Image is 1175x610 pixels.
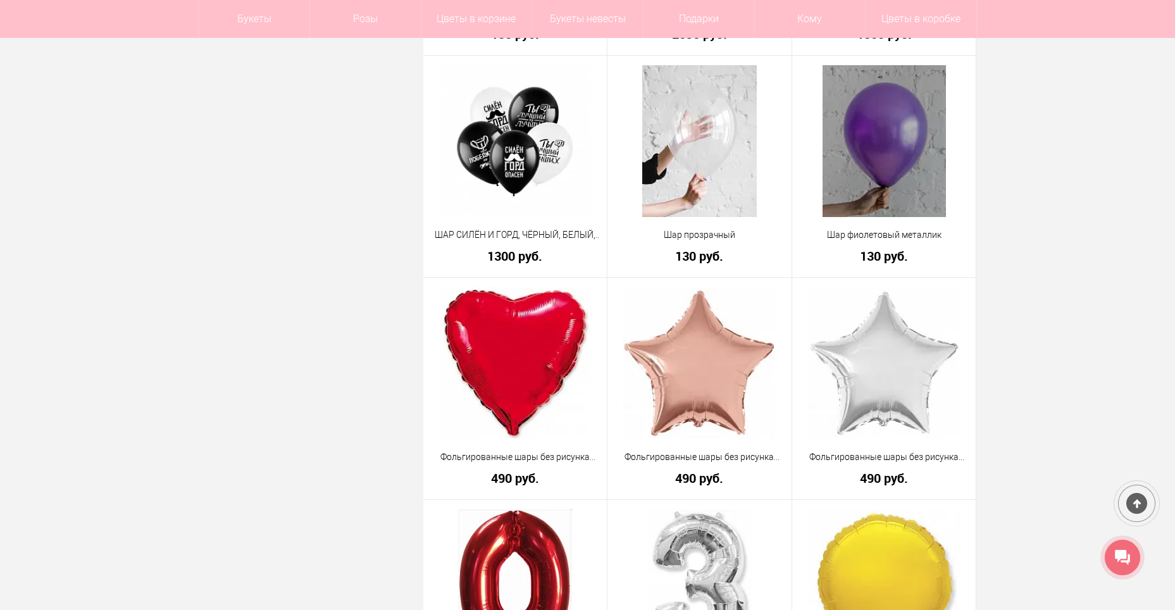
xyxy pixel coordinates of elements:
a: Фольгированные шары без рисунка 1204-0101 ф б/рис 18" звезда металлик серебряная [800,451,968,464]
img: Шар фиолетовый металлик [823,65,946,217]
a: Фольгированные шары без рисунка 1204-0085 ф б/рис 18" сердце металлик красное [432,451,599,464]
img: Фольгированные шары без рисунка 3204-0751 ф б/рис уп 18" звезда металлик rose gold [623,287,775,439]
a: 130 руб. [800,249,968,263]
a: Фольгированные шары без рисунка 3204-0751 ф б/рис уп 18" звезда металлик rose gold [616,451,783,464]
a: 1300 руб. [432,249,599,263]
a: 130 руб. [616,249,783,263]
a: 1300 руб. [800,27,968,40]
a: 130 руб. [432,27,599,40]
a: ШАР СИЛЁН И ГОРД, ЧЁРНЫЙ, БЕЛЫЙ, (30 СМ.), 5 ШТ. [432,228,599,242]
img: ШАР СИЛЁН И ГОРД, ЧЁРНЫЙ, БЕЛЫЙ, (30 СМ.), 5 ШТ. [439,65,591,217]
img: Фольгированные шары без рисунка 1204-0101 ф б/рис 18" звезда металлик серебряная [808,287,960,439]
img: Фольгированные шары без рисунка 1204-0085 ф б/рис 18" сердце металлик красное [439,287,591,439]
a: Шар фиолетовый металлик [800,228,968,242]
a: 490 руб. [616,471,783,485]
a: 2095 руб. [616,27,783,40]
img: Шар прозрачный [642,65,757,217]
a: 490 руб. [800,471,968,485]
a: 490 руб. [432,471,599,485]
a: Шар прозрачный [616,228,783,242]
